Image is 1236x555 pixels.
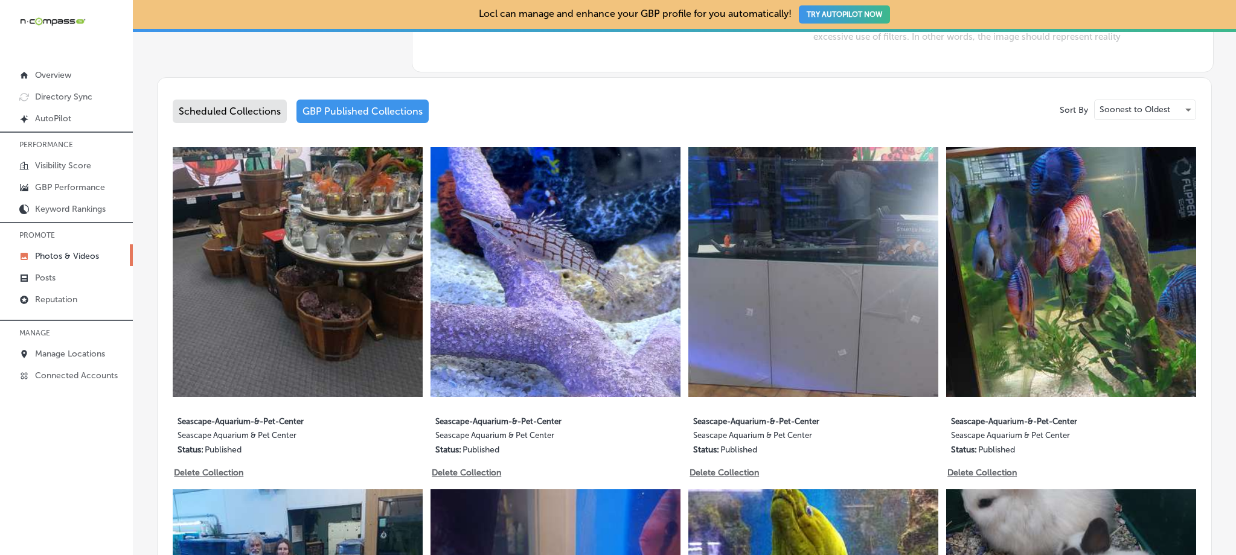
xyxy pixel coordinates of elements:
label: Seascape Aquarium & Pet Center [951,431,1136,445]
img: 660ab0bf-5cc7-4cb8-ba1c-48b5ae0f18e60NCTV_CLogo_TV_Black_-500x88.png [19,16,86,27]
p: Posts [35,273,56,283]
p: Status: [435,445,461,455]
p: Soonest to Oldest [1100,104,1170,115]
p: Photos & Videos [35,251,99,261]
p: Manage Locations [35,349,105,359]
p: Status: [178,445,203,455]
p: Delete Collection [432,468,500,478]
p: Sort By [1060,105,1088,115]
label: Seascape Aquarium & Pet Center [178,431,363,445]
p: Published [463,445,499,455]
p: Status: [951,445,977,455]
label: Seascape-Aquarium-&-Pet-Center [951,410,1136,431]
label: Seascape-Aquarium-&-Pet-Center [178,410,363,431]
img: Collection thumbnail [173,147,423,397]
label: Seascape Aquarium & Pet Center [693,431,879,445]
p: Keyword Rankings [35,204,106,214]
p: AutoPilot [35,113,71,124]
p: Delete Collection [947,468,1016,478]
p: Connected Accounts [35,370,118,381]
p: Status: [693,445,719,455]
label: Seascape Aquarium & Pet Center [435,431,621,445]
p: Delete Collection [174,468,242,478]
p: Reputation [35,294,77,305]
p: GBP Performance [35,182,105,192]
img: Collection thumbnail [431,147,680,397]
p: Published [720,445,757,455]
div: GBP Published Collections [296,100,429,123]
div: Scheduled Collections [173,100,287,123]
button: TRY AUTOPILOT NOW [799,5,890,24]
div: Soonest to Oldest [1095,100,1196,119]
p: Directory Sync [35,92,92,102]
img: Collection thumbnail [688,147,938,397]
label: Seascape-Aquarium-&-Pet-Center [435,410,621,431]
p: Delete Collection [690,468,758,478]
img: Collection thumbnail [946,147,1196,397]
p: Overview [35,70,71,80]
p: Published [978,445,1015,455]
p: Published [205,445,242,455]
label: Seascape-Aquarium-&-Pet-Center [693,410,879,431]
p: Visibility Score [35,160,91,171]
